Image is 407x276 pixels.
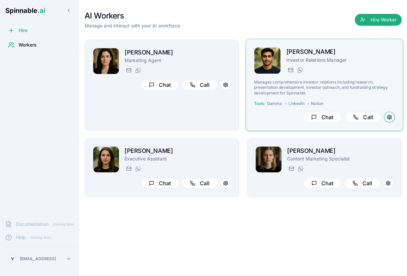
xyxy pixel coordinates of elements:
[288,101,305,106] span: LinkedIn
[254,48,281,74] img: Kai Dvorak
[125,66,132,74] button: Send email to zoe@getspinnable.ai
[298,166,303,171] img: WhatsApp
[254,101,266,106] span: Tools:
[85,22,180,29] p: Manage and interact with your AI workforce
[135,68,141,73] img: WhatsApp
[125,165,132,173] button: Send email to dana.allen@getspinnable.ai
[182,178,218,189] button: Call
[311,101,323,106] span: Notion
[297,67,303,73] img: WhatsApp
[135,166,141,171] img: WhatsApp
[287,165,295,173] button: Send email to sofia@getspinnable.ai
[5,7,45,15] span: Spinnable
[141,178,179,189] button: Chat
[134,165,142,173] button: WhatsApp
[18,27,27,34] span: Hire
[125,155,231,162] p: Executive Assistant
[287,155,393,162] p: Content Marketing Specialist
[51,221,76,227] span: Coming Soon
[125,146,231,155] h2: [PERSON_NAME]
[296,165,304,173] button: WhatsApp
[28,234,53,241] span: Coming Soon
[134,66,142,74] button: WhatsApp
[303,112,342,123] button: Chat
[286,47,395,57] h2: [PERSON_NAME]
[125,57,231,64] p: Marketing Agent
[20,256,56,261] p: [EMAIL_ADDRESS]
[16,234,26,241] span: Help
[355,17,402,24] a: Hire Worker
[267,101,282,106] span: Gamma
[286,66,294,74] button: Send email to kai.dvorak@getspinnable.ai
[93,147,119,172] img: Dana Allen
[85,11,180,21] h1: AI Workers
[296,66,304,74] button: WhatsApp
[303,178,342,189] button: Chat
[93,48,119,74] img: Zoe Brown
[254,80,395,96] p: Manages comprehensive investor relations including research, presentation development, investor o...
[16,221,49,227] span: Documentation
[5,252,74,265] button: V[EMAIL_ADDRESS]
[307,101,310,106] span: •
[345,112,381,123] button: Call
[18,42,37,48] span: Workers
[355,14,402,26] button: Hire Worker
[125,48,231,57] h2: [PERSON_NAME]
[141,80,179,90] button: Chat
[11,256,14,261] span: V
[285,101,287,106] span: •
[344,178,380,189] button: Call
[182,80,218,90] button: Call
[286,56,395,63] p: Investor Relations Manager
[37,7,45,15] span: .ai
[287,146,393,155] h2: [PERSON_NAME]
[256,147,281,172] img: Sofia Guðmundsson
